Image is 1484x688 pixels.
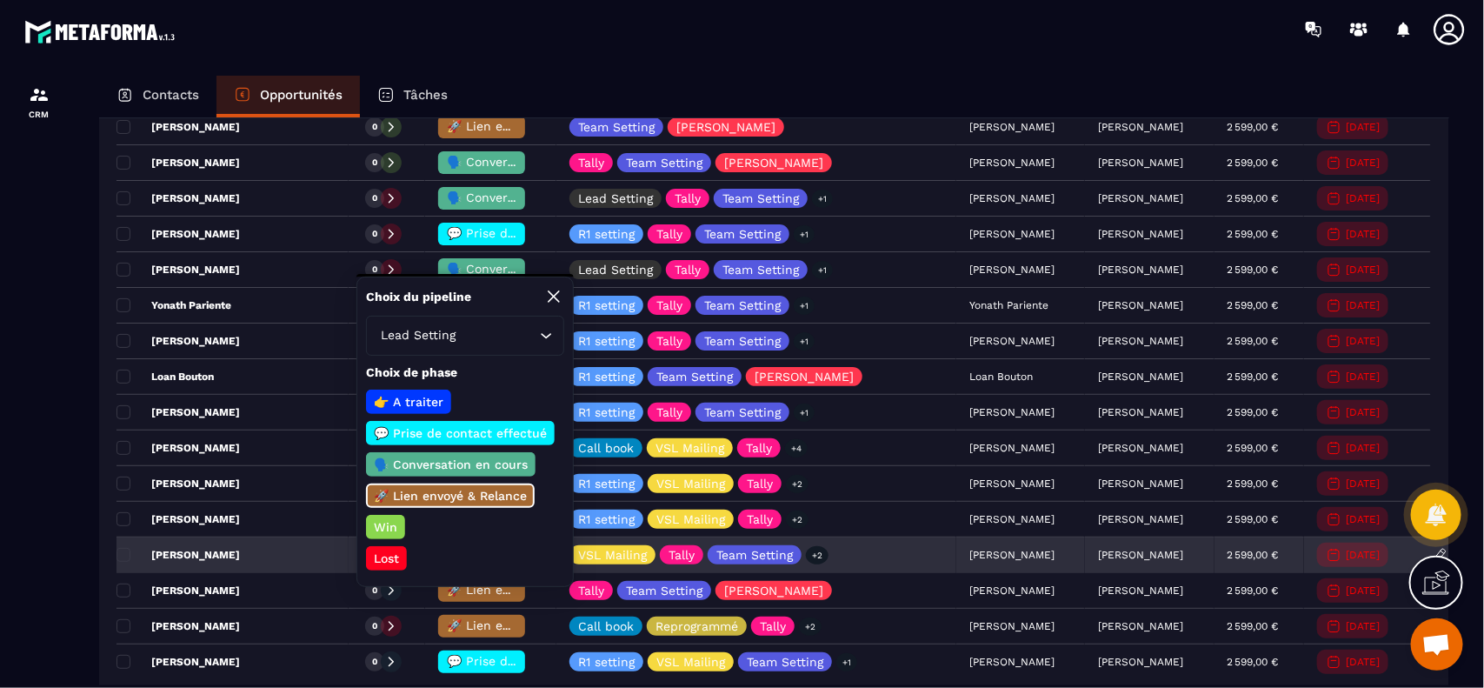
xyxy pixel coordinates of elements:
[656,478,725,490] p: VSL Mailing
[447,155,601,169] span: 🗣️ Conversation en cours
[1346,620,1380,632] p: [DATE]
[372,264,377,276] p: 0
[216,76,360,117] a: Opportunités
[260,87,343,103] p: Opportunités
[704,406,781,418] p: Team Setting
[1098,442,1183,454] p: [PERSON_NAME]
[366,289,471,305] p: Choix du pipeline
[794,332,815,351] p: +1
[116,227,240,241] p: [PERSON_NAME]
[704,228,781,240] p: Team Setting
[578,121,655,133] p: Team Setting
[1228,335,1279,347] p: 2 599,00 €
[116,120,240,134] p: [PERSON_NAME]
[578,656,635,668] p: R1 setting
[371,550,402,567] p: Lost
[656,299,682,311] p: Tally
[1346,157,1380,169] p: [DATE]
[786,475,809,493] p: +2
[99,76,216,117] a: Contacts
[578,157,604,169] p: Tally
[747,656,823,668] p: Team Setting
[794,225,815,244] p: +1
[1346,121,1380,133] p: [DATE]
[722,192,799,204] p: Team Setting
[812,261,833,279] p: +1
[116,512,240,526] p: [PERSON_NAME]
[460,326,536,345] input: Search for option
[116,405,240,419] p: [PERSON_NAME]
[656,656,725,668] p: VSL Mailing
[656,371,733,383] p: Team Setting
[116,477,240,491] p: [PERSON_NAME]
[116,655,240,669] p: [PERSON_NAME]
[746,442,772,454] p: Tally
[372,192,377,204] p: 0
[371,518,400,536] p: Win
[371,456,530,473] p: 🗣️ Conversation en cours
[1098,157,1183,169] p: [PERSON_NAME]
[1346,406,1380,418] p: [DATE]
[116,334,240,348] p: [PERSON_NAME]
[578,228,635,240] p: R1 setting
[578,513,635,525] p: R1 setting
[1411,618,1463,671] div: Ouvrir le chat
[360,76,465,117] a: Tâches
[372,228,377,240] p: 0
[578,406,635,418] p: R1 setting
[578,584,604,597] p: Tally
[760,620,786,632] p: Tally
[116,191,240,205] p: [PERSON_NAME]
[626,584,702,597] p: Team Setting
[1346,656,1380,668] p: [DATE]
[447,119,600,133] span: 🚀 Lien envoyé & Relance
[1098,121,1183,133] p: [PERSON_NAME]
[1228,264,1279,276] p: 2 599,00 €
[578,192,653,204] p: Lead Setting
[794,404,815,422] p: +1
[716,549,793,561] p: Team Setting
[372,584,377,597] p: 0
[578,549,647,561] p: VSL Mailing
[116,584,240,598] p: [PERSON_NAME]
[116,441,240,455] p: [PERSON_NAME]
[578,442,634,454] p: Call book
[656,335,682,347] p: Tally
[371,393,446,411] p: 👉 A traiter
[1346,549,1380,561] p: [DATE]
[1346,442,1380,454] p: [DATE]
[1098,584,1183,597] p: [PERSON_NAME]
[116,619,240,633] p: [PERSON_NAME]
[656,228,682,240] p: Tally
[4,110,74,119] p: CRM
[1228,299,1279,311] p: 2 599,00 €
[116,370,214,384] p: Loan Bouton
[578,620,634,632] p: Call book
[675,264,701,276] p: Tally
[1228,228,1279,240] p: 2 599,00 €
[1228,584,1279,597] p: 2 599,00 €
[578,335,635,347] p: R1 setting
[116,548,240,562] p: [PERSON_NAME]
[794,297,815,315] p: +1
[1228,620,1279,632] p: 2 599,00 €
[675,192,701,204] p: Tally
[1098,371,1183,383] p: [PERSON_NAME]
[366,316,564,356] div: Search for option
[1098,620,1183,632] p: [PERSON_NAME]
[1346,478,1380,490] p: [DATE]
[447,654,620,668] span: 💬 Prise de contact effectué
[806,546,829,564] p: +2
[578,371,635,383] p: R1 setting
[366,364,564,381] p: Choix de phase
[1228,513,1279,525] p: 2 599,00 €
[1346,228,1380,240] p: [DATE]
[1098,228,1183,240] p: [PERSON_NAME]
[1098,406,1183,418] p: [PERSON_NAME]
[1346,584,1380,597] p: [DATE]
[1098,335,1183,347] p: [PERSON_NAME]
[116,298,231,312] p: Yonath Pariente
[1098,264,1183,276] p: [PERSON_NAME]
[1098,192,1183,204] p: [PERSON_NAME]
[1346,513,1380,525] p: [DATE]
